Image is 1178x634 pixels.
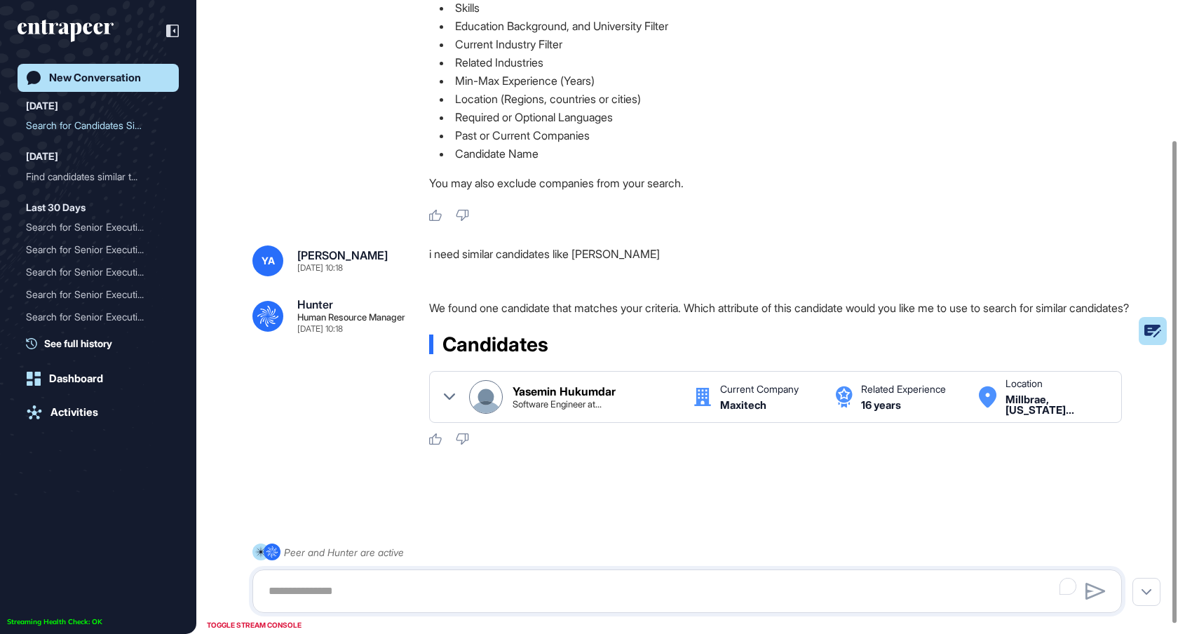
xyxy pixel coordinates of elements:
div: Search for Senior Executives, Managers, Directors, and Group Managers in Digital Banking and Paym... [26,261,170,283]
div: Search for Senior Executi... [26,261,159,283]
textarea: To enrich screen reader interactions, please activate Accessibility in Grammarly extension settings [260,577,1114,605]
p: We found one candidate that matches your criteria. Which attribute of this candidate would you li... [429,299,1133,317]
div: Millbrae, California, United States United States, [1006,394,1107,415]
div: [DATE] 10:18 [297,264,343,272]
div: Search for Senior Executives and Managers in Digital Banking and Payments across Germany, Estonia... [26,283,170,306]
span: See full history [44,336,112,351]
li: Candidate Name [429,144,1133,163]
div: Search for Senior Executives and Directors in Europe Specializing in Digital Banking, Payment Sys... [26,306,170,328]
div: Search for Senior Executi... [26,283,159,306]
div: Search for Candidates Sim... [26,114,159,137]
div: New Conversation [49,72,141,84]
div: Search for Candidates Similar to Yasemin Hukumdar [26,114,170,137]
li: Current Industry Filter [429,35,1133,53]
div: Search for Senior Executi... [26,216,159,238]
p: You may also exclude companies from your search. [429,174,1133,192]
div: Maxitech [720,400,766,410]
div: Yasemin Hukumdar [513,386,616,397]
div: Software Engineer at Maxitech [513,400,602,409]
div: [DATE] [26,97,58,114]
div: Current Company [720,384,799,394]
div: Search for Senior Executi... [26,306,159,328]
div: Last 30 Days [26,199,86,216]
li: Location (Regions, countries or cities) [429,90,1133,108]
div: Search for Senior Executi... [26,238,159,261]
a: Activities [18,398,179,426]
div: [PERSON_NAME] [297,250,388,261]
a: Dashboard [18,365,179,393]
a: New Conversation [18,64,179,92]
div: [DATE] [26,148,58,165]
div: Related Experience [861,384,946,394]
div: [DATE] 10:18 [297,325,343,333]
div: Find candidates similar t... [26,166,159,188]
div: Find candidates similar to Yasemin Hukumdar [26,166,170,188]
li: Min-Max Experience (Years) [429,72,1133,90]
div: Location [1006,379,1043,389]
div: Search for Senior Executives and Directors in Digital Banking and Payment Systems in Germany, Est... [26,238,170,261]
div: 16 years [861,400,901,410]
img: Yasemin Hukumdar [470,381,502,413]
div: i need similar candidates like [PERSON_NAME] [429,245,1133,276]
li: Past or Current Companies [429,126,1133,144]
li: Education Background, and University Filter [429,17,1133,35]
a: See full history [26,336,179,351]
div: entrapeer-logo [18,20,114,42]
li: Required or Optional Languages [429,108,1133,126]
div: Dashboard [49,372,103,385]
div: Hunter [297,299,333,310]
span: Candidates [442,335,548,354]
div: Search for Senior Executives and Directors in Europe with Expertise in Digital Banking and Paymen... [26,216,170,238]
div: Peer and Hunter are active [284,544,404,561]
div: Activities [50,406,98,419]
li: Related Industries [429,53,1133,72]
div: Human Resource Manager [297,313,405,322]
span: YA [262,255,275,267]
